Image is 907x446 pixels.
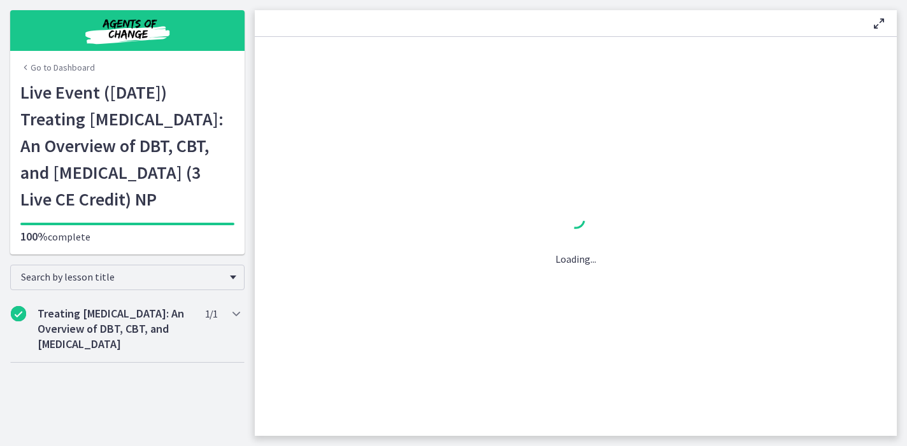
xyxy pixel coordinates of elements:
a: Go to Dashboard [20,61,95,74]
span: 100% [20,229,48,244]
h1: Live Event ([DATE]) Treating [MEDICAL_DATA]: An Overview of DBT, CBT, and [MEDICAL_DATA] (3 Live ... [20,79,234,213]
i: Completed [11,306,26,321]
p: complete [20,229,234,244]
p: Loading... [555,251,596,267]
span: 1 / 1 [205,306,217,321]
img: Agents of Change [51,15,204,46]
div: Search by lesson title [10,265,245,290]
h2: Treating [MEDICAL_DATA]: An Overview of DBT, CBT, and [MEDICAL_DATA] [38,306,193,352]
div: 1 [555,207,596,236]
span: Search by lesson title [21,270,224,283]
